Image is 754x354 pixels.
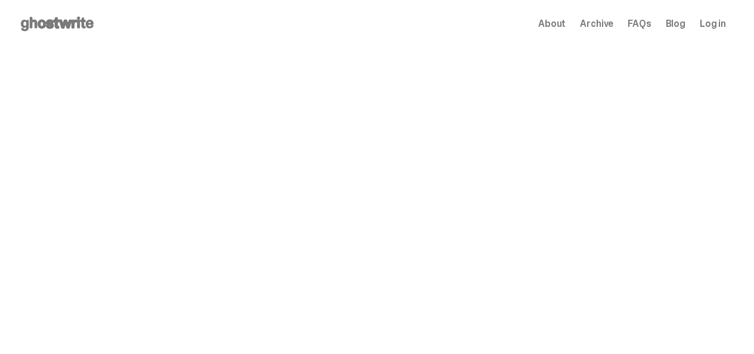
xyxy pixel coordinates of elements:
[628,19,651,29] a: FAQs
[700,19,726,29] a: Log in
[538,19,566,29] a: About
[580,19,613,29] a: Archive
[666,19,685,29] a: Blog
